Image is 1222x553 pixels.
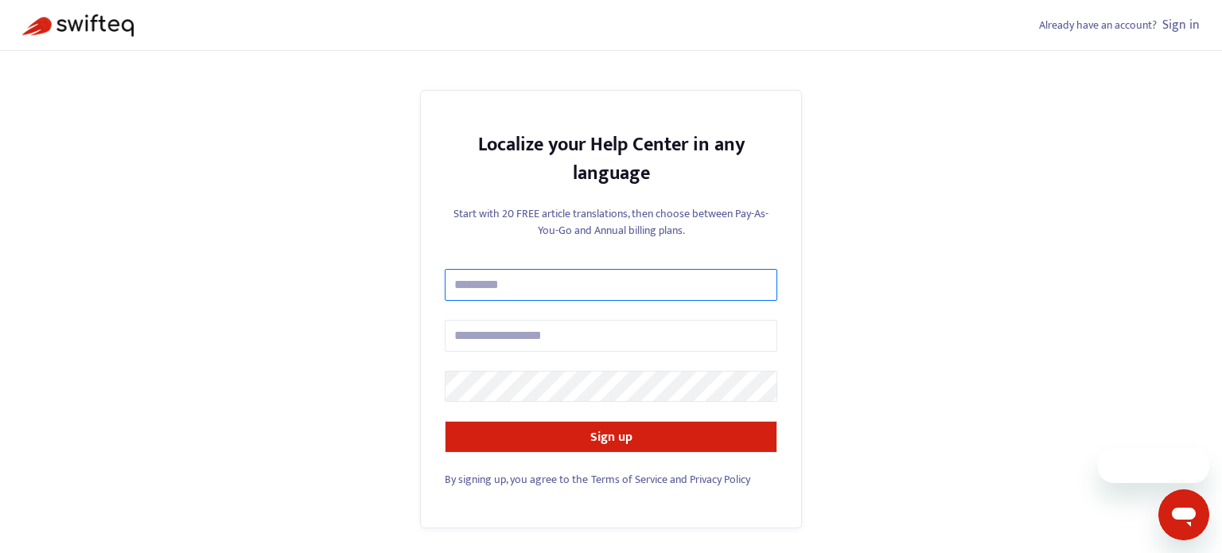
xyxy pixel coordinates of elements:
[445,471,777,488] div: and
[1098,448,1209,483] iframe: Message from company
[478,129,745,189] strong: Localize your Help Center in any language
[1162,14,1200,36] a: Sign in
[445,470,588,489] span: By signing up, you agree to the
[1039,16,1157,34] span: Already have an account?
[1158,489,1209,540] iframe: Button to launch messaging window
[445,205,777,239] p: Start with 20 FREE article translations, then choose between Pay-As-You-Go and Annual billing plans.
[690,470,750,489] a: Privacy Policy
[591,470,667,489] a: Terms of Service
[445,421,777,453] button: Sign up
[22,14,134,37] img: Swifteq
[590,426,632,448] strong: Sign up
